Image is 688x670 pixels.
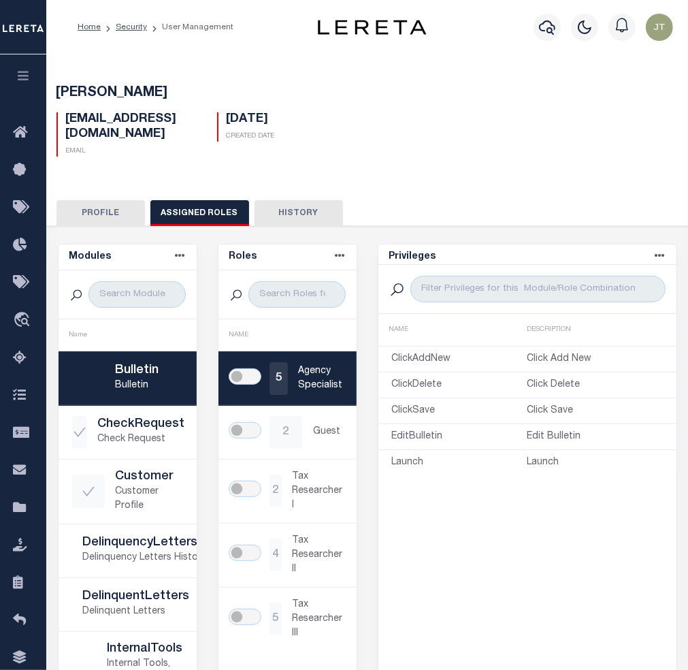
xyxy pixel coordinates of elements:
h5: Customer [116,470,183,485]
button: History [255,200,343,226]
p: Customer Profile [116,485,183,513]
a: EditBulletinEdit Bulletin [378,427,676,447]
a: BulletinBulletin [59,352,197,405]
a: DelinquencyLettersHistoryDelinquency Letters History [59,524,197,577]
p: Delinquency Letters History [83,551,239,565]
p: Created Date [227,131,357,142]
h5: Roles [229,251,257,263]
p: ClickDelete [392,378,527,392]
button: Profile [56,200,145,226]
a: CheckRequestCheck Request [59,406,197,459]
h5: [DATE] [227,112,357,127]
p: Launch [527,456,663,470]
p: Click Delete [527,378,663,392]
a: ClickSaveClick Save [378,401,676,421]
h5: DelinquentLetters [83,590,190,605]
p: EditBulletin [392,430,527,444]
h5: Bulletin [116,364,183,379]
span: [PERSON_NAME] [56,86,168,100]
h5: [EMAIL_ADDRESS][DOMAIN_NAME] [66,112,197,142]
p: ClickSave [392,404,527,418]
p: Click Save [527,404,663,418]
a: CustomerCustomer Profile [59,460,197,524]
p: Agency Specialist [299,364,343,393]
p: Edit Bulletin [527,430,663,444]
h5: InternalTools [108,642,183,657]
a: 2Guest [218,406,357,459]
a: Security [116,23,147,31]
a: DelinquentLettersDelinquent Letters [59,578,197,631]
img: svg+xml;base64,PHN2ZyB4bWxucz0iaHR0cDovL3d3dy53My5vcmcvMjAwMC9zdmciIHBvaW50ZXItZXZlbnRzPSJub25lIi... [646,14,673,41]
div: NAME [389,325,527,335]
h5: CheckRequest [98,417,185,432]
div: Name [69,330,186,340]
div: NAME [229,330,346,340]
div: 2 [269,475,282,507]
p: Check Request [98,432,185,447]
a: 2Tax Researcher I [218,460,357,523]
div: 2 [269,416,302,449]
p: Guest [313,425,343,439]
h5: Privileges [389,251,436,263]
i: travel_explore [13,312,35,330]
p: Email [66,146,197,157]
input: Search Roles for This Module... [248,281,345,307]
a: LaunchLaunch [378,453,676,473]
input: Search Modules... [88,281,185,307]
p: Tax Researcher II [293,534,343,577]
li: User Management [147,21,233,33]
p: Click Add New [527,352,663,366]
a: Home [78,23,101,31]
a: ClickAddNewClick Add New [378,349,676,369]
input: Filter Privileges for this Module/Role Combination [410,276,665,302]
p: Tax Researcher III [293,598,343,641]
a: 5Tax Researcher III [218,588,357,651]
button: Assigned Roles [150,200,249,226]
p: Launch [392,456,527,470]
p: Bulletin [116,379,183,393]
p: ClickAddNew [392,352,527,366]
div: DESCRIPTION [527,325,666,335]
div: 4 [269,539,282,571]
a: 4Tax Researcher II [218,524,357,587]
h5: Modules [69,251,112,263]
p: Tax Researcher I [293,470,343,513]
div: 5 [269,362,288,395]
p: Delinquent Letters [83,605,190,619]
a: 5Agency Specialist [218,352,357,405]
a: ClickDeleteClick Delete [378,375,676,395]
img: logo-dark.svg [318,20,427,35]
div: 5 [269,603,282,635]
h5: DelinquencyLettersHistory [83,536,239,551]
